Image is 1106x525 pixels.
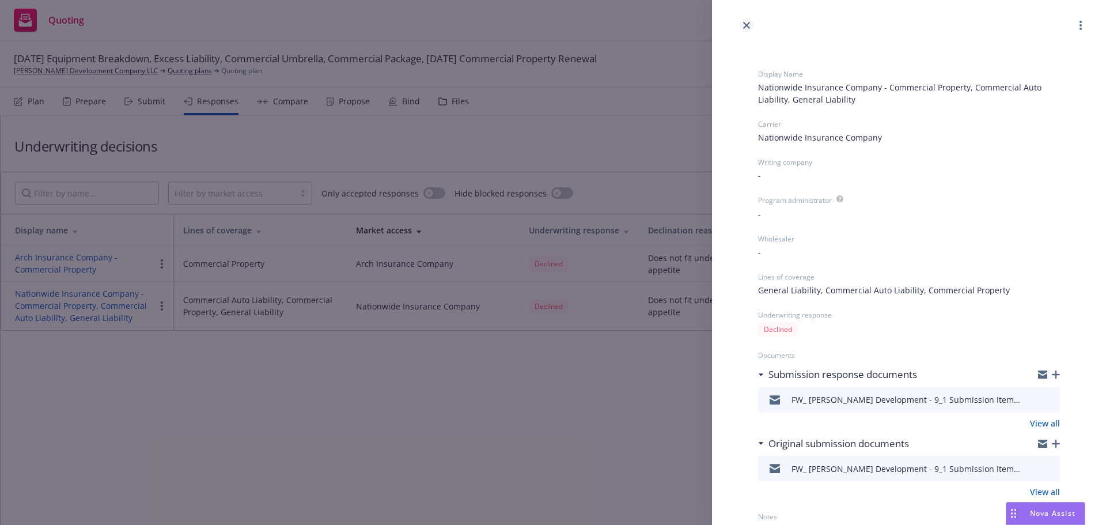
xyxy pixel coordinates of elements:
[1045,462,1055,475] button: preview file
[758,436,909,451] div: Original submission documents
[1030,508,1075,518] span: Nova Assist
[758,195,832,205] span: Program administrator
[758,284,1010,296] span: General Liability, Commercial Auto Liability, Commercial Property
[1030,486,1060,498] a: View all
[1006,502,1085,525] button: Nova Assist
[768,436,909,451] h3: Original submission documents
[758,512,1060,522] span: Notes
[758,69,1060,79] span: Display Name
[791,394,1022,406] div: FW_ [PERSON_NAME] Development - 9_1 Submission Items .msg
[758,81,1060,105] span: Nationwide Insurance Company - Commercial Property, Commercial Auto Liability, General Liability
[1027,462,1036,475] button: download file
[758,169,761,182] span: -
[758,131,882,143] span: Nationwide Insurance Company
[758,119,1060,129] span: Carrier
[758,350,1060,360] span: Documents
[768,367,917,382] h3: Submission response documents
[1045,393,1055,407] button: preview file
[758,208,761,220] span: -
[758,246,761,258] span: -
[1006,503,1021,524] div: Drag to move
[758,234,1060,244] span: Wholesaler
[758,322,798,337] div: Declined
[758,157,1060,167] span: Writing company
[758,367,917,382] div: Submission response documents
[740,18,753,32] a: close
[791,463,1022,475] div: FW_ [PERSON_NAME] Development - 9_1 Submission Items .msg
[1030,417,1060,429] a: View all
[1027,393,1036,407] button: download file
[758,310,1060,320] span: Underwriting response
[758,272,1060,282] span: Lines of coverage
